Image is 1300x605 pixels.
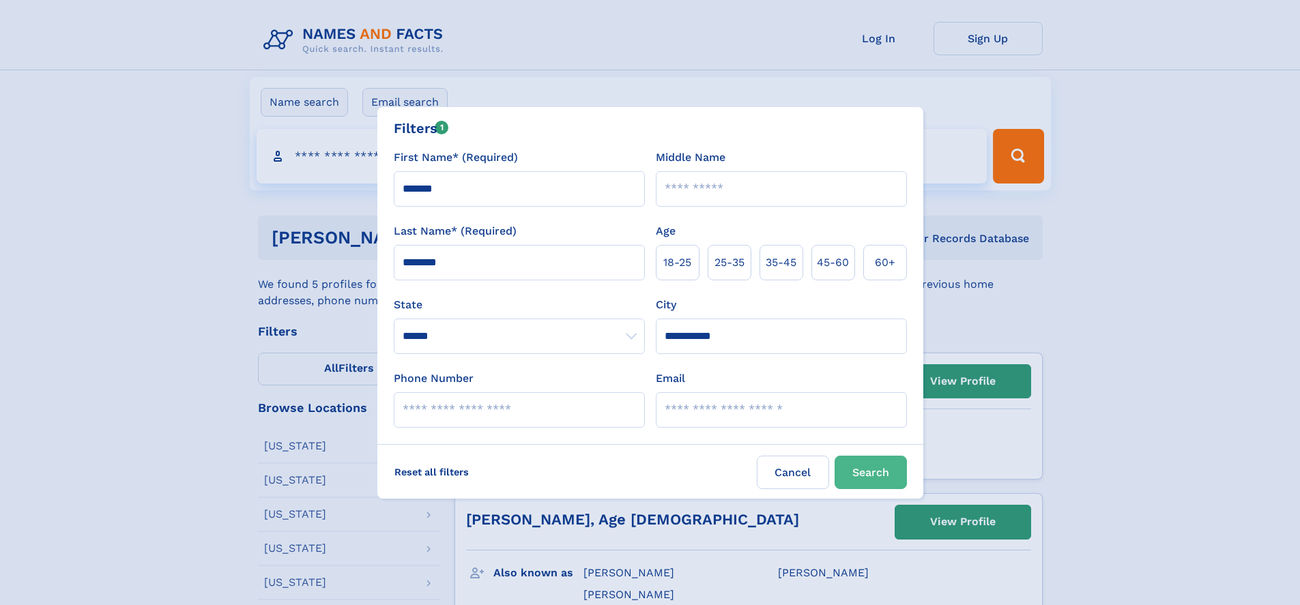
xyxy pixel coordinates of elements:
label: Email [656,370,685,387]
span: 45‑60 [817,254,849,271]
label: City [656,297,676,313]
label: Middle Name [656,149,725,166]
button: Search [835,456,907,489]
span: 18‑25 [663,254,691,271]
span: 35‑45 [766,254,796,271]
label: State [394,297,645,313]
span: 60+ [875,254,895,271]
label: Last Name* (Required) [394,223,517,239]
div: Filters [394,118,449,138]
label: First Name* (Required) [394,149,518,166]
label: Cancel [757,456,829,489]
label: Reset all filters [386,456,478,488]
span: 25‑35 [714,254,745,271]
label: Phone Number [394,370,474,387]
label: Age [656,223,676,239]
